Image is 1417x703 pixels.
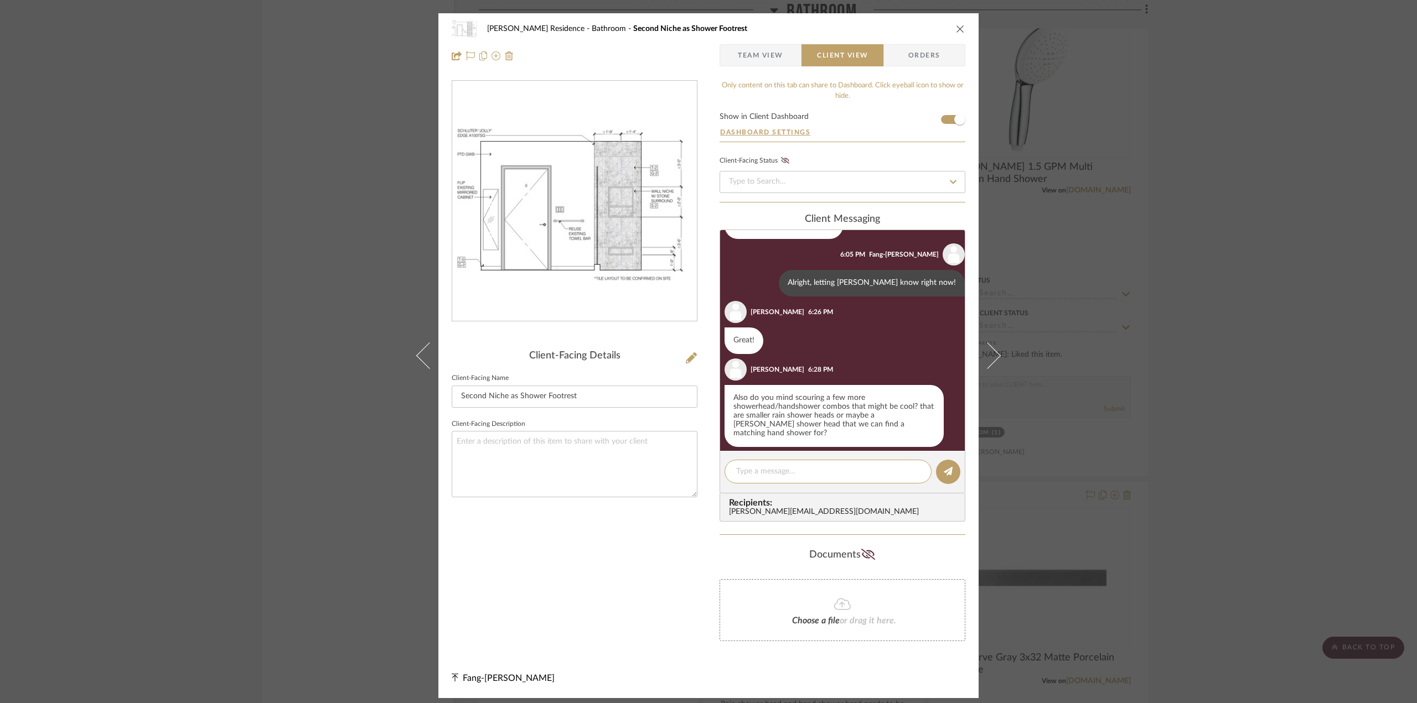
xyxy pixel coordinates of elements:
span: Bathroom [592,25,633,33]
div: Fang-[PERSON_NAME] [869,249,939,259]
div: 0 [452,111,697,291]
input: Type to Search… [720,171,965,193]
img: user_avatar.png [725,301,747,323]
label: Client-Facing Description [452,421,525,427]
div: Also do you mind scouring a few more showerhead/handshower combos that might be cool? that are sm... [725,385,944,447]
div: 6:28 PM [808,364,833,374]
span: Choose a file [792,616,840,625]
img: bf4b85ab-b81e-4199-95f6-a21dc49b0005_48x40.jpg [452,18,478,40]
button: close [955,24,965,34]
div: Documents [720,546,965,564]
div: Only content on this tab can share to Dashboard. Click eyeball icon to show or hide. [720,80,965,102]
div: [PERSON_NAME] [751,364,804,374]
div: Client-Facing Details [452,350,697,362]
span: Client View [817,44,868,66]
div: [PERSON_NAME] [751,307,804,317]
div: client Messaging [720,213,965,226]
span: or drag it here. [840,616,896,625]
span: Recipients: [729,498,960,508]
span: Team View [738,44,783,66]
img: user_avatar.png [943,243,965,265]
img: user_avatar.png [725,358,747,381]
img: Remove from project [505,51,514,60]
label: Client-Facing Name [452,376,509,381]
span: Orders [896,44,953,66]
div: 6:05 PM [840,249,865,259]
span: [PERSON_NAME] Residence [487,25,592,33]
div: Alright, letting [PERSON_NAME] know right now! [779,270,965,296]
button: Dashboard Settings [720,127,811,137]
span: Second Niche as Shower Footrest [633,25,747,33]
input: Enter Client-Facing Item Name [452,386,697,408]
span: Fang-[PERSON_NAME] [463,674,555,683]
img: bf4b85ab-b81e-4199-95f6-a21dc49b0005_436x436.jpg [452,111,697,291]
div: Great! [725,327,763,354]
div: Client-Facing Status [720,155,793,166]
div: [PERSON_NAME][EMAIL_ADDRESS][DOMAIN_NAME] [729,508,960,517]
div: 6:26 PM [808,307,833,317]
